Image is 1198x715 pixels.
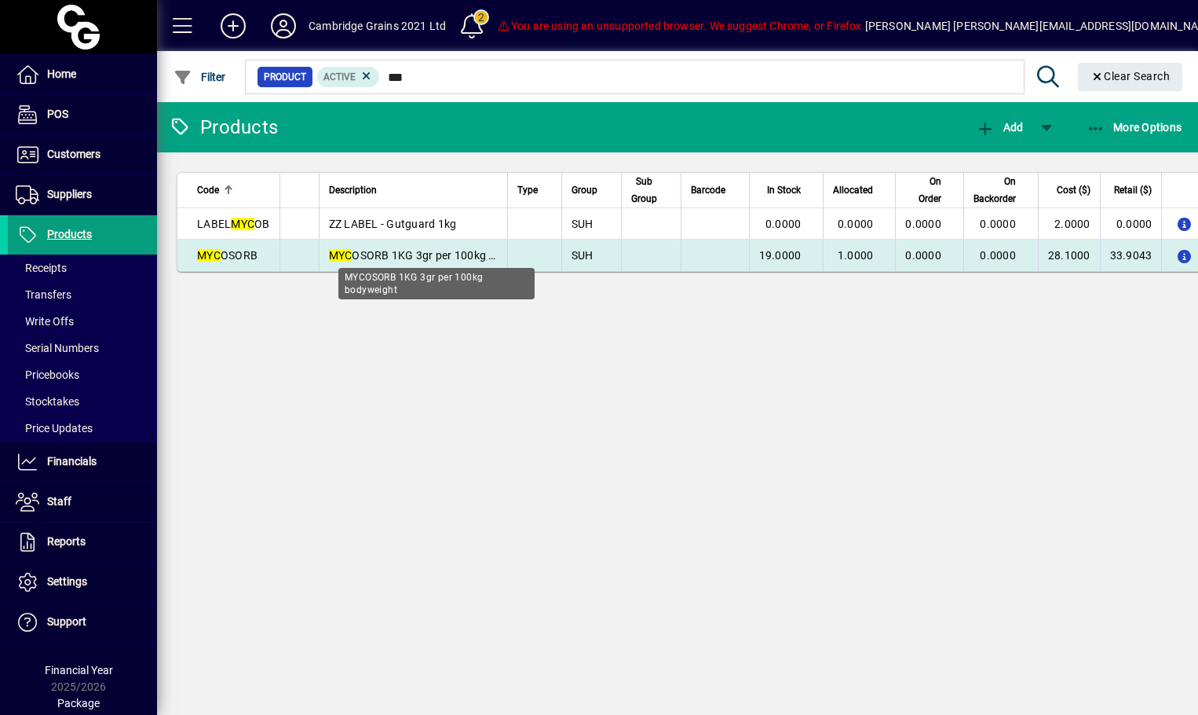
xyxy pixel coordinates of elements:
[767,181,801,199] span: In Stock
[517,181,538,199] span: Type
[8,281,157,308] a: Transfers
[317,67,380,87] mat-chip: Activation Status: Active
[47,575,87,588] span: Settings
[16,395,79,408] span: Stocktakes
[264,69,306,85] span: Product
[8,175,157,214] a: Suppliers
[905,173,955,207] div: On Order
[8,361,157,388] a: Pricebooks
[169,115,278,140] div: Products
[208,12,258,40] button: Add
[905,218,941,230] span: 0.0000
[45,664,113,676] span: Financial Year
[329,249,352,262] em: MYC
[691,181,740,199] div: Barcode
[329,218,457,230] span: ZZ LABEL - Gutguard 1kg
[517,181,552,199] div: Type
[759,249,802,262] span: 19.0000
[8,255,157,281] a: Receipts
[323,71,356,82] span: Active
[47,148,100,160] span: Customers
[47,108,68,120] span: POS
[57,697,100,709] span: Package
[16,288,71,301] span: Transfers
[1038,240,1100,271] td: 28.1000
[8,95,157,134] a: POS
[8,563,157,602] a: Settings
[329,249,548,262] span: OSORB 1KG 3gr per 100kg bodyweight
[329,181,498,199] div: Description
[497,20,864,32] span: You are using an unsupported browser. We suggest Chrome, or Firefox.
[1100,208,1162,240] td: 0.0000
[833,181,873,199] span: Allocated
[47,495,71,508] span: Staff
[258,12,309,40] button: Profile
[173,71,226,83] span: Filter
[905,249,941,262] span: 0.0000
[765,218,802,230] span: 0.0000
[691,181,725,199] span: Barcode
[47,455,97,467] span: Financials
[16,342,99,354] span: Serial Numbers
[8,415,157,442] a: Price Updates
[197,181,219,199] span: Code
[8,603,157,642] a: Support
[16,368,79,381] span: Pricebooks
[47,188,92,200] span: Suppliers
[338,268,535,299] div: MYCOSORB 1KG 3gr per 100kg bodyweight
[980,218,1016,230] span: 0.0000
[973,173,1030,207] div: On Backorder
[197,249,257,262] span: OSORB
[1087,121,1182,134] span: More Options
[8,55,157,94] a: Home
[572,249,594,262] span: SUH
[833,181,887,199] div: Allocated
[197,181,270,199] div: Code
[8,135,157,174] a: Customers
[980,249,1016,262] span: 0.0000
[8,442,157,482] a: Financials
[309,13,446,38] div: Cambridge Grains 2021 Ltd
[631,173,657,207] span: Sub Group
[572,181,612,199] div: Group
[16,422,93,434] span: Price Updates
[631,173,671,207] div: Sub Group
[47,615,86,628] span: Support
[170,63,230,91] button: Filter
[976,121,1023,134] span: Add
[905,173,941,207] span: On Order
[972,113,1027,141] button: Add
[973,173,1016,207] span: On Backorder
[838,218,874,230] span: 0.0000
[572,181,597,199] span: Group
[47,535,86,548] span: Reports
[16,262,67,274] span: Receipts
[1083,113,1186,141] button: More Options
[197,249,221,262] em: MYC
[8,335,157,361] a: Serial Numbers
[47,228,92,240] span: Products
[8,482,157,522] a: Staff
[329,181,377,199] span: Description
[1057,181,1090,199] span: Cost ($)
[8,308,157,335] a: Write Offs
[759,181,816,199] div: In Stock
[1090,70,1171,82] span: Clear Search
[1038,208,1100,240] td: 2.0000
[1114,181,1152,199] span: Retail ($)
[231,218,254,230] em: MYC
[1078,63,1183,91] button: Clear
[838,249,874,262] span: 1.0000
[197,218,270,230] span: LABEL OB
[16,315,74,328] span: Write Offs
[8,522,157,562] a: Reports
[1100,240,1162,271] td: 33.9043
[47,68,76,80] span: Home
[8,388,157,415] a: Stocktakes
[572,218,594,230] span: SUH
